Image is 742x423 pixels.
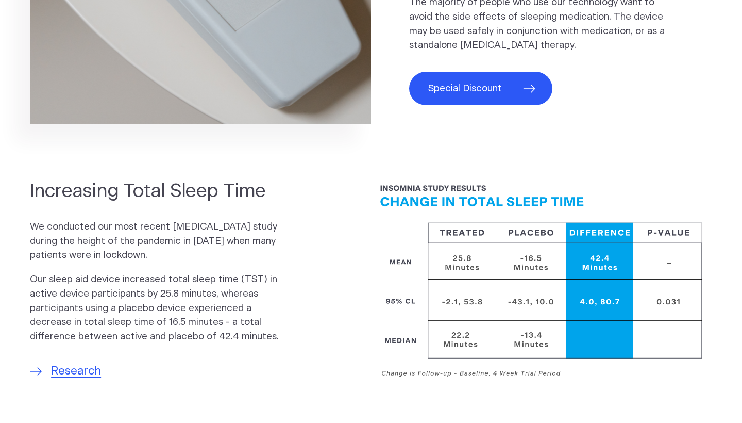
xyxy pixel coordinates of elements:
[51,363,101,380] span: Research
[30,272,295,344] p: Our sleep aid device increased total sleep time (TST) in active device participants by 25.8 minut...
[30,363,102,380] a: Research
[428,82,502,96] span: Special Discount
[30,178,295,204] h2: Increasing Total Sleep Time
[30,220,295,263] p: We conducted our most recent [MEDICAL_DATA] study during the height of the pandemic in [DATE] whe...
[409,72,552,105] a: Special Discount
